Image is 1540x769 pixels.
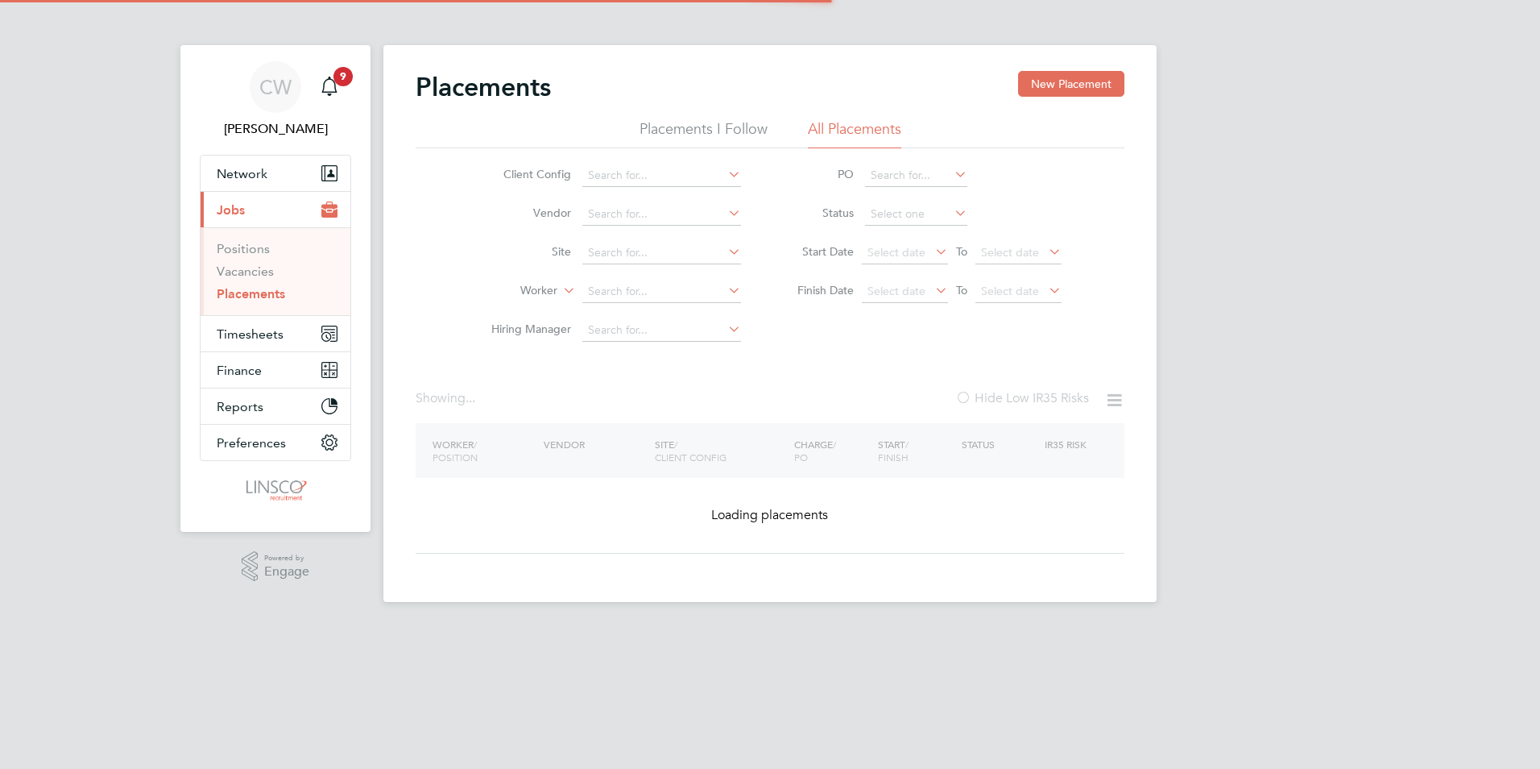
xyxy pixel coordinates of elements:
button: Jobs [201,192,350,227]
input: Search for... [582,242,741,264]
span: Timesheets [217,326,284,342]
input: Select one [865,203,967,226]
label: Status [781,206,854,220]
a: 9 [313,61,346,113]
span: Preferences [217,435,286,451]
button: New Placement [1018,71,1124,97]
button: Network [201,156,350,191]
span: Select date [867,284,925,298]
button: Preferences [201,425,350,460]
span: Chloe Whittall [200,119,351,139]
span: Select date [867,245,925,260]
input: Search for... [582,281,741,303]
span: Select date [981,284,1039,298]
a: Positions [217,241,270,256]
li: Placements I Follow [640,119,768,148]
span: Reports [217,399,263,414]
input: Search for... [582,164,741,187]
label: Site [478,244,571,259]
a: Powered byEngage [242,551,310,582]
span: Network [217,166,267,181]
a: Placements [217,286,285,301]
label: Start Date [781,244,854,259]
button: Finance [201,352,350,388]
span: To [951,280,972,301]
button: Timesheets [201,316,350,351]
label: Hiring Manager [478,322,571,336]
span: Finance [217,363,262,378]
a: Vacancies [217,264,274,279]
label: Client Config [478,167,571,181]
label: Worker [465,283,557,299]
span: Jobs [217,202,245,218]
label: Vendor [478,206,571,220]
span: ... [466,390,475,406]
h2: Placements [416,71,551,103]
a: Go to home page [200,477,351,503]
span: Powered by [264,551,309,565]
img: linsco-logo-retina.png [242,477,308,503]
input: Search for... [582,319,741,342]
label: PO [781,167,854,181]
span: Select date [981,245,1039,260]
label: Hide Low IR35 Risks [955,390,1089,406]
input: Search for... [582,203,741,226]
li: All Placements [808,119,901,148]
span: To [951,241,972,262]
a: CW[PERSON_NAME] [200,61,351,139]
nav: Main navigation [180,45,371,532]
input: Search for... [865,164,967,187]
div: Jobs [201,227,350,315]
div: Showing [416,390,478,407]
span: CW [259,77,292,98]
span: Engage [264,565,309,579]
span: 9 [333,67,353,86]
label: Finish Date [781,283,854,297]
button: Reports [201,389,350,424]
